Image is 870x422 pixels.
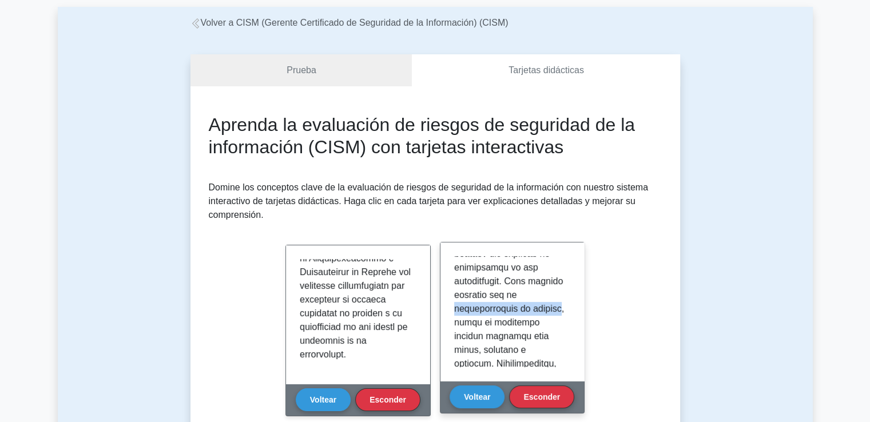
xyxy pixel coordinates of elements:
[412,54,680,87] a: Tarjetas didácticas
[209,182,648,220] font: Domine los conceptos clave de la evaluación de riesgos de seguridad de la información con nuestro...
[370,395,406,404] font: Esconder
[209,114,635,157] font: Aprenda la evaluación de riesgos de seguridad de la información (CISM) con tarjetas interactivas
[450,385,504,408] button: Voltear
[201,18,509,27] font: Volver a CISM (Gerente Certificado de Seguridad de la Información) (CISM)
[190,54,412,87] a: Prueba
[296,388,351,411] button: Voltear
[509,65,584,75] font: Tarjetas didácticas
[464,392,490,401] font: Voltear
[190,18,509,27] a: Volver a CISM (Gerente Certificado de Seguridad de la Información) (CISM)
[509,385,574,408] button: Esconder
[523,392,560,401] font: Esconder
[310,395,336,404] font: Voltear
[355,388,420,411] button: Esconder
[287,65,316,75] font: Prueba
